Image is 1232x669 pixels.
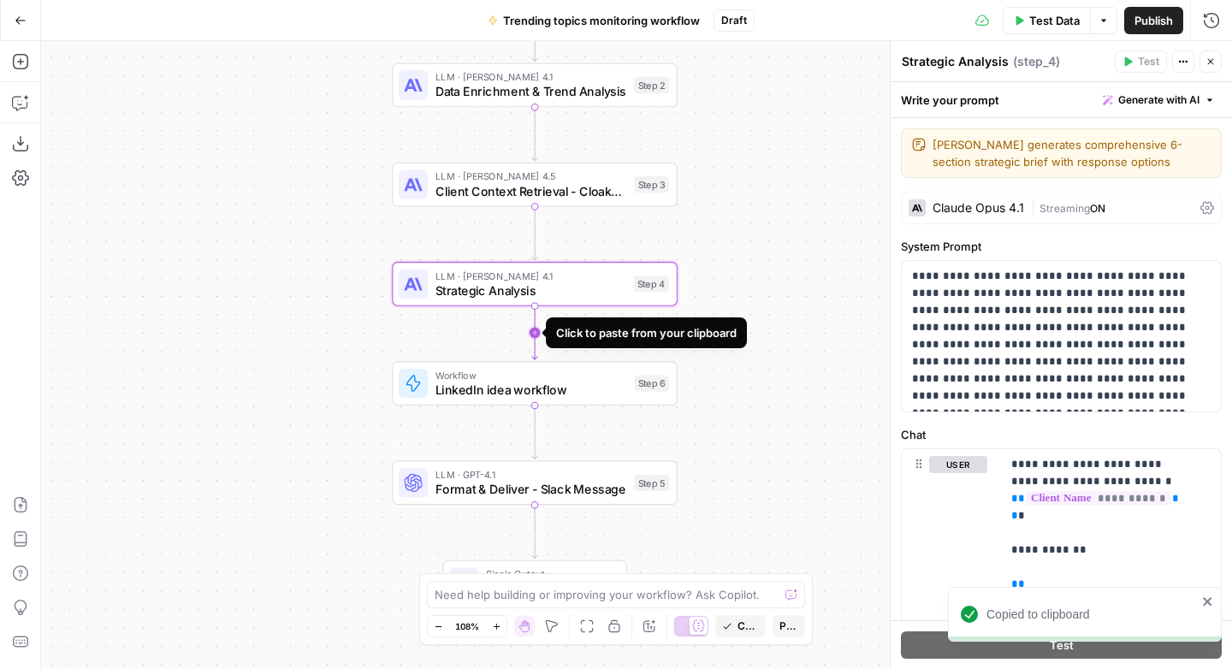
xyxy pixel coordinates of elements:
div: LLM · [PERSON_NAME] 4.1Strategic AnalysisStep 4 [392,262,678,306]
span: Copied [737,619,759,634]
button: Test [901,631,1222,659]
span: Test [1138,54,1159,69]
span: ( step_4 ) [1013,53,1060,70]
div: Step 2 [634,77,669,93]
span: LinkedIn idea workflow [435,381,627,400]
div: Step 3 [634,176,669,192]
g: Edge from step_5 to end [532,505,537,558]
button: close [1202,595,1214,608]
span: Trending topics monitoring workflow [503,12,700,29]
button: Paste [773,615,805,637]
g: Edge from step_3 to step_4 [532,207,537,260]
span: Workflow [435,368,627,382]
span: Test Data [1029,12,1080,29]
button: Trending topics monitoring workflow [477,7,710,34]
span: Strategic Analysis [435,281,626,300]
div: Step 6 [634,375,669,391]
div: Click to paste from your clipboard [556,324,737,341]
textarea: [PERSON_NAME] generates comprehensive 6-section strategic brief with response options [933,136,1211,170]
label: Chat [901,426,1222,443]
div: Step 5 [634,475,669,491]
span: Single Output [486,566,587,581]
button: Generate with AI [1096,89,1222,111]
button: Copied [715,615,766,637]
span: Client Context Retrieval - Cloaked Profile [435,181,627,200]
span: Streaming [1039,202,1090,215]
button: Test Data [1003,7,1090,34]
span: LLM · [PERSON_NAME] 4.1 [435,69,627,84]
label: System Prompt [901,238,1222,255]
g: Edge from step_6 to step_5 [532,406,537,459]
span: | [1031,198,1039,216]
div: Write your prompt [891,82,1232,117]
span: Generate with AI [1118,92,1199,108]
g: Edge from step_1-conditional-end to step_2 [532,27,537,62]
div: Claude Opus 4.1 [933,202,1024,214]
span: Publish [1134,12,1173,29]
g: Edge from step_2 to step_3 [532,107,537,160]
button: Publish [1124,7,1183,34]
div: Single OutputOutputEnd [392,560,678,605]
div: WorkflowLinkedIn idea workflowStep 6 [392,361,678,406]
span: ON [1090,202,1105,215]
span: Format & Deliver - Slack Message [435,480,627,499]
span: Data Enrichment & Trend Analysis [435,82,627,101]
div: LLM · [PERSON_NAME] 4.5Client Context Retrieval - Cloaked ProfileStep 3 [392,163,678,207]
button: user [929,456,987,473]
span: Draft [721,13,747,28]
span: LLM · [PERSON_NAME] 4.1 [435,269,626,283]
div: Step 4 [633,275,669,292]
div: LLM · GPT-4.1Format & Deliver - Slack MessageStep 5 [392,461,678,506]
span: LLM · GPT-4.1 [435,467,627,482]
button: Test [1115,50,1167,73]
span: Test [1050,636,1074,654]
div: Copied to clipboard [986,606,1197,623]
g: Edge from step_4 to step_6 [532,306,537,359]
div: LLM · [PERSON_NAME] 4.1Data Enrichment & Trend AnalysisStep 2 [392,63,678,108]
span: Paste [779,619,798,634]
span: LLM · [PERSON_NAME] 4.5 [435,169,627,183]
textarea: Strategic Analysis [902,53,1009,70]
span: 108% [455,619,479,633]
